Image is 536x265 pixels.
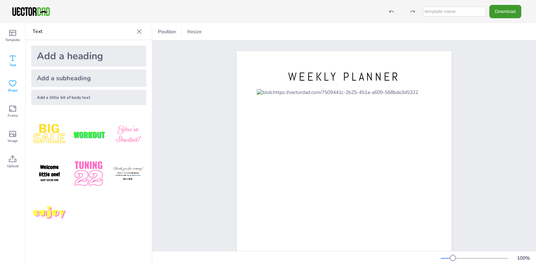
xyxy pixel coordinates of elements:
img: M7yqmqo.png [31,195,68,231]
img: VectorDad-1.png [11,6,51,17]
p: Text [33,23,134,40]
img: style1.png [31,116,68,153]
span: Text [9,62,16,68]
span: Frame [8,113,18,118]
span: WEEKLY PLANNER [288,69,400,84]
img: BBMXfK6.png [110,116,146,153]
span: Image [8,138,18,144]
button: Resize [185,26,205,38]
div: Add a little bit of body text [31,90,146,105]
span: Shape [8,88,18,93]
button: Download [489,5,521,18]
div: Add a heading [31,46,146,67]
span: Template [5,37,20,43]
div: Add a subheading [31,69,146,87]
div: 100 % [515,255,532,261]
span: Position [156,28,177,35]
img: XdJCRjX.png [71,116,107,153]
img: 1B4LbXY.png [71,156,107,192]
span: Upload [7,163,19,169]
img: GNLDUe7.png [31,156,68,192]
img: K4iXMrW.png [110,156,146,192]
input: template name [423,7,486,16]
